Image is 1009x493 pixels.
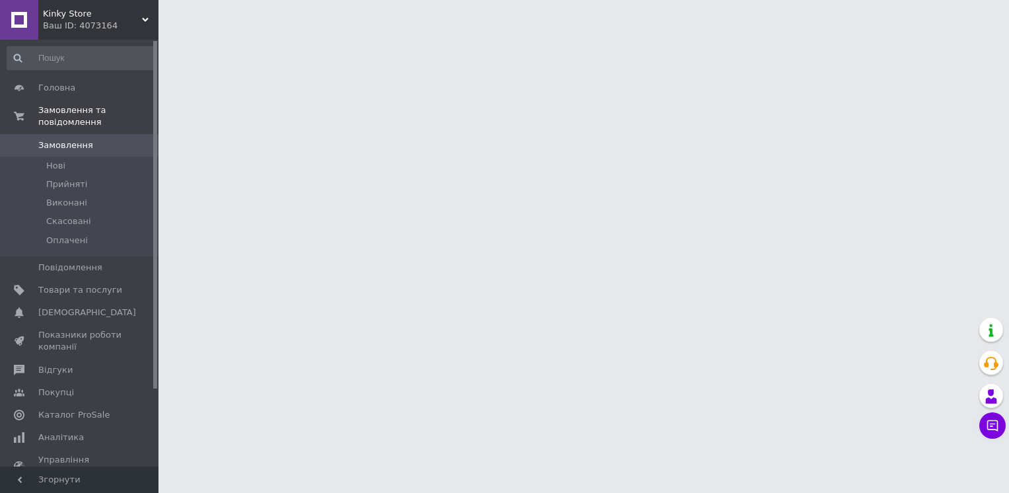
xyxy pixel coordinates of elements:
span: Аналітика [38,432,84,443]
span: Повідомлення [38,262,102,274]
span: Нові [46,160,65,172]
span: Оплачені [46,235,88,246]
span: Покупці [38,387,74,398]
span: Показники роботи компанії [38,329,122,353]
span: Каталог ProSale [38,409,110,421]
span: Головна [38,82,75,94]
span: Виконані [46,197,87,209]
span: Прийняті [46,178,87,190]
button: Чат з покупцем [979,412,1006,439]
span: Товари та послуги [38,284,122,296]
span: Замовлення та повідомлення [38,104,158,128]
span: Відгуки [38,364,73,376]
span: [DEMOGRAPHIC_DATA] [38,307,136,319]
input: Пошук [7,46,156,70]
span: Замовлення [38,139,93,151]
span: Kinky Store [43,8,142,20]
span: Скасовані [46,215,91,227]
span: Управління сайтом [38,454,122,478]
div: Ваш ID: 4073164 [43,20,158,32]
